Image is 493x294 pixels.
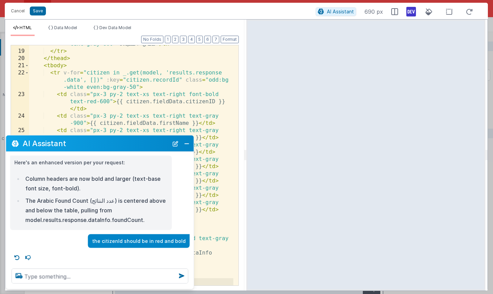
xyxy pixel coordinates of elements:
button: Save [30,7,46,15]
button: AI Assistant [316,7,356,16]
div: 25 [11,127,29,141]
span: Data Model [54,25,77,30]
div: 22 [11,69,29,91]
div: 21 [11,62,29,69]
button: 3 [180,36,187,43]
h2: AI Assistant [23,139,169,148]
span: Dev Data Model [99,25,131,30]
p: Here's an enhanced version per your request: [14,158,168,167]
span: 690 px [365,8,383,16]
li: The Arabic Found Count (عدد النتائج) is centered above and below the table, pulling from model.re... [23,196,168,224]
p: the citizenId should be in red and bold [92,237,186,245]
span: AI Assistant [327,9,354,14]
button: New Chat [171,139,180,148]
button: 5 [196,36,203,43]
button: 7 [212,36,219,43]
button: No Folds [141,36,163,43]
button: 6 [204,36,211,43]
button: Format [221,36,239,43]
div: 19 [11,48,29,55]
button: 4 [188,36,195,43]
li: Column headers are now bold and larger (text-base font size, font-bold). [23,174,168,193]
button: Close [182,139,191,148]
button: Cancel [8,6,28,16]
div: 23 [11,91,29,113]
button: 1 [165,36,171,43]
button: 2 [172,36,178,43]
span: HTML [20,25,32,30]
div: 20 [11,55,29,62]
div: 24 [11,113,29,127]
